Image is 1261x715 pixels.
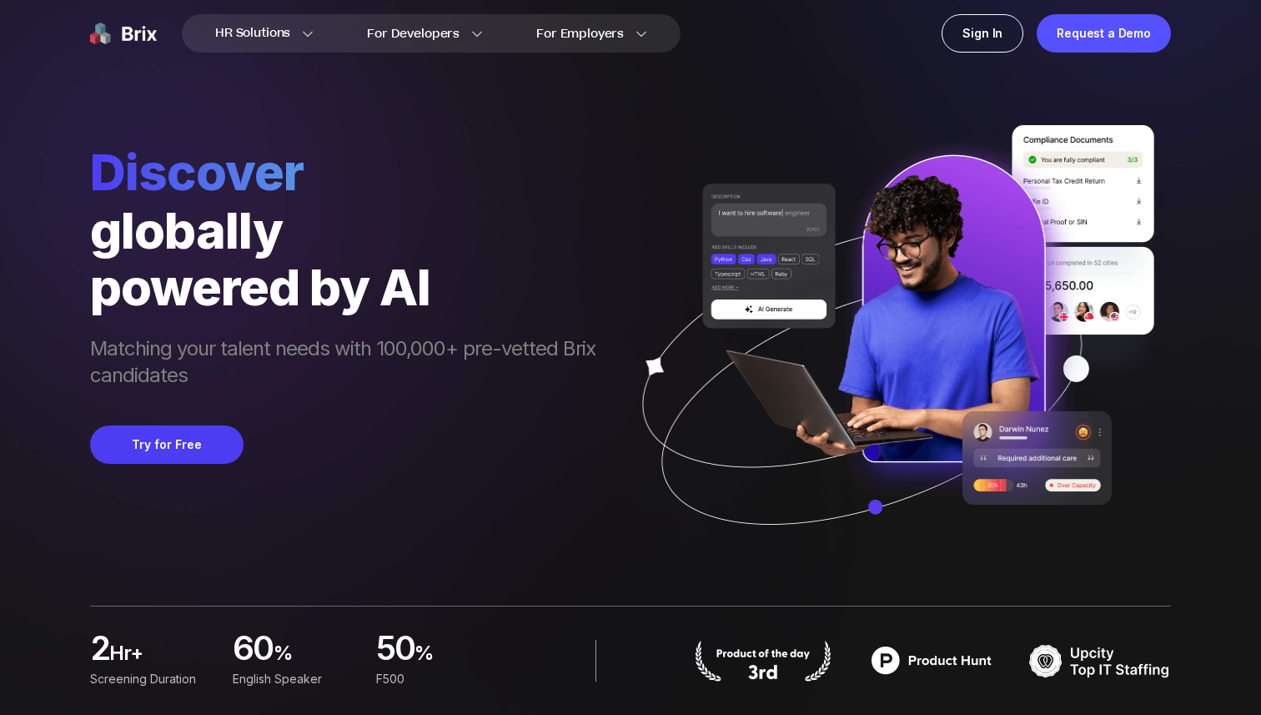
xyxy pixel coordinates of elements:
div: Screening duration [90,670,213,688]
span: hr+ [109,640,213,673]
img: product hunt badge [692,640,834,682]
a: Sign In [942,14,1023,53]
span: % [274,640,356,673]
span: Matching your talent needs with 100,000+ pre-vetted Brix candidates [90,335,612,392]
img: TOP IT STAFFING [1029,640,1171,682]
span: 50 [376,633,415,667]
div: F500 [376,670,499,688]
div: English Speaker [233,670,355,688]
img: product hunt badge [861,640,1002,682]
span: HR Solutions [215,20,290,47]
div: globally [90,202,612,259]
span: Discover [90,142,612,202]
span: % [414,640,499,673]
span: 60 [233,633,274,667]
span: For Developers [367,25,460,43]
a: Request a Demo [1037,14,1171,53]
span: 2 [90,633,109,667]
img: ai generate [612,125,1171,574]
div: powered by AI [90,259,612,315]
span: For Employers [536,25,624,43]
button: Try for Free [90,425,244,464]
